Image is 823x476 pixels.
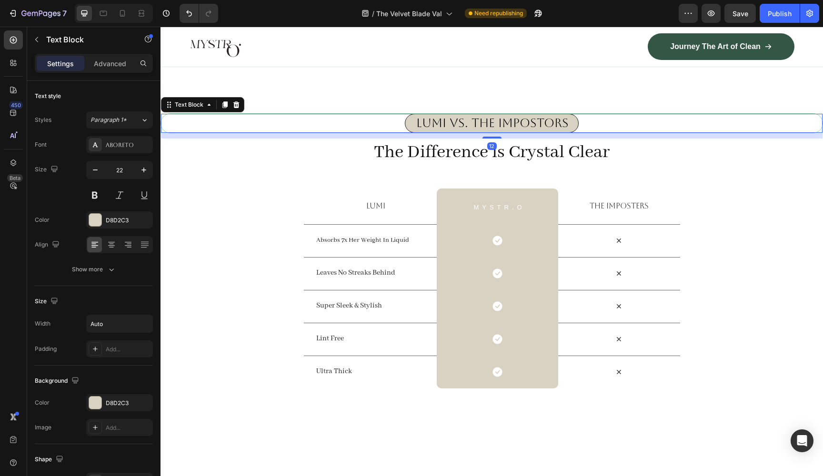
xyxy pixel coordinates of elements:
p: Text Block [46,34,127,45]
p: The imposters [399,175,518,185]
div: Shape [35,453,65,466]
span: lumi vs. The Impostors [256,89,408,103]
div: Aboreto [106,141,151,149]
div: Publish [768,9,792,19]
div: Width [35,319,50,328]
button: Save [724,4,756,23]
button: 7 [4,4,71,23]
span: The Velvet Blade Val [376,9,442,19]
div: Add... [106,424,151,432]
div: Background [35,375,81,387]
div: Color [35,216,50,224]
div: D8D2C3 [106,216,151,225]
button: Paragraph 1* [86,111,153,129]
span: Absorbs 7x Her Weight In Liquid [156,209,249,218]
div: Styles [35,116,51,124]
div: Text Block [12,74,45,82]
div: 12 [327,116,336,123]
p: Super Sleek & Stylish [156,274,275,284]
div: Font [35,140,47,149]
p: Ultra Thick [156,340,275,350]
div: Image [35,423,51,432]
span: Save [733,10,748,18]
input: Auto [87,315,152,332]
div: Size [35,163,60,176]
div: Undo/Redo [180,4,218,23]
div: Open Intercom Messenger [791,429,813,452]
div: Size [35,295,60,308]
div: Text style [35,92,61,100]
div: D8D2C3 [106,399,151,407]
span: Need republishing [474,9,523,18]
p: MYSTR.O [313,178,364,184]
p: 7 [62,8,67,19]
div: Beta [7,174,23,182]
div: 450 [9,101,23,109]
div: Padding [35,345,57,353]
button: Show more [35,261,153,278]
div: Color [35,398,50,407]
p: Advanced [94,59,126,69]
span: Paragraph 1* [90,116,127,124]
p: Lint Free [156,307,275,317]
iframe: Design area [161,27,823,476]
button: Publish [760,4,800,23]
p: Settings [47,59,74,69]
div: Align [35,238,61,251]
p: Leaves No Streaks Behind [156,241,275,251]
div: Show more [72,265,116,274]
span: / [372,9,374,19]
div: Add... [106,345,151,354]
p: lumi [156,175,275,185]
